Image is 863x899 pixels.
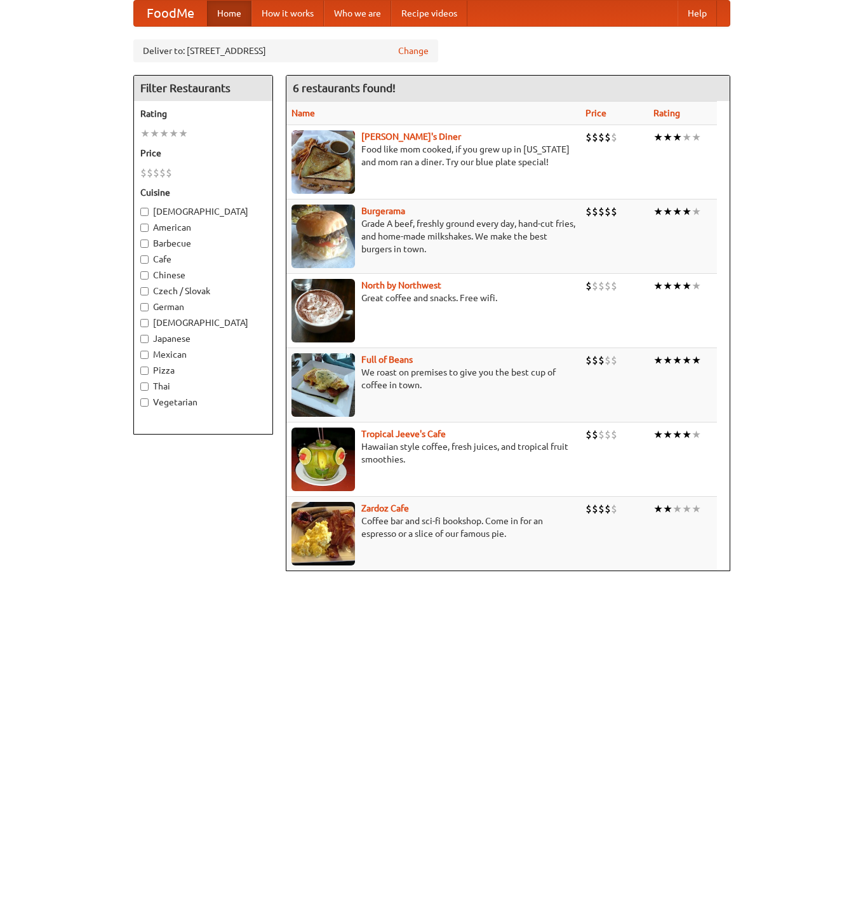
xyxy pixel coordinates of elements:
[140,107,266,120] h5: Rating
[682,428,692,442] li: ★
[291,502,355,565] img: zardoz.jpg
[605,279,611,293] li: $
[592,353,598,367] li: $
[140,396,266,409] label: Vegetarian
[159,166,166,180] li: $
[291,217,575,255] p: Grade A beef, freshly ground every day, hand-cut fries, and home-made milkshakes. We make the bes...
[605,428,611,442] li: $
[293,82,396,94] ng-pluralize: 6 restaurants found!
[134,1,207,26] a: FoodMe
[140,237,266,250] label: Barbecue
[653,108,680,118] a: Rating
[291,292,575,304] p: Great coffee and snacks. Free wifi.
[598,205,605,219] li: $
[672,205,682,219] li: ★
[140,166,147,180] li: $
[672,130,682,144] li: ★
[140,351,149,359] input: Mexican
[153,166,159,180] li: $
[692,428,701,442] li: ★
[140,147,266,159] h5: Price
[140,382,149,391] input: Thai
[178,126,188,140] li: ★
[140,255,149,264] input: Cafe
[592,428,598,442] li: $
[585,353,592,367] li: $
[140,367,149,375] input: Pizza
[291,353,355,417] img: beans.jpg
[140,186,266,199] h5: Cuisine
[291,428,355,491] img: jeeves.jpg
[169,126,178,140] li: ★
[605,353,611,367] li: $
[361,355,413,365] b: Full of Beans
[361,429,446,439] a: Tropical Jeeve's Cafe
[663,428,672,442] li: ★
[598,428,605,442] li: $
[682,502,692,516] li: ★
[207,1,251,26] a: Home
[663,205,672,219] li: ★
[653,502,663,516] li: ★
[653,428,663,442] li: ★
[140,240,149,248] input: Barbecue
[598,502,605,516] li: $
[605,502,611,516] li: $
[140,398,149,407] input: Vegetarian
[140,380,266,393] label: Thai
[140,287,149,295] input: Czech / Slovak
[140,271,149,280] input: Chinese
[133,39,438,62] div: Deliver to: [STREET_ADDRESS]
[140,126,150,140] li: ★
[672,353,682,367] li: ★
[140,221,266,234] label: American
[140,303,149,311] input: German
[391,1,467,26] a: Recipe videos
[592,502,598,516] li: $
[291,108,315,118] a: Name
[140,332,266,345] label: Japanese
[692,205,701,219] li: ★
[398,44,429,57] a: Change
[663,130,672,144] li: ★
[653,279,663,293] li: ★
[592,130,598,144] li: $
[140,301,266,313] label: German
[140,269,266,281] label: Chinese
[682,205,692,219] li: ★
[361,280,441,290] b: North by Northwest
[585,205,592,219] li: $
[611,205,617,219] li: $
[585,502,592,516] li: $
[585,279,592,293] li: $
[672,279,682,293] li: ★
[140,224,149,232] input: American
[692,353,701,367] li: ★
[166,166,172,180] li: $
[291,366,575,391] p: We roast on premises to give you the best cup of coffee in town.
[140,335,149,343] input: Japanese
[361,132,461,142] a: [PERSON_NAME]'s Diner
[682,130,692,144] li: ★
[592,279,598,293] li: $
[324,1,391,26] a: Who we are
[140,348,266,361] label: Mexican
[653,130,663,144] li: ★
[605,130,611,144] li: $
[134,76,272,101] h4: Filter Restaurants
[140,364,266,377] label: Pizza
[159,126,169,140] li: ★
[692,130,701,144] li: ★
[585,428,592,442] li: $
[682,279,692,293] li: ★
[361,206,405,216] a: Burgerama
[663,279,672,293] li: ★
[361,503,409,513] a: Zardoz Cafe
[585,130,592,144] li: $
[147,166,153,180] li: $
[678,1,717,26] a: Help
